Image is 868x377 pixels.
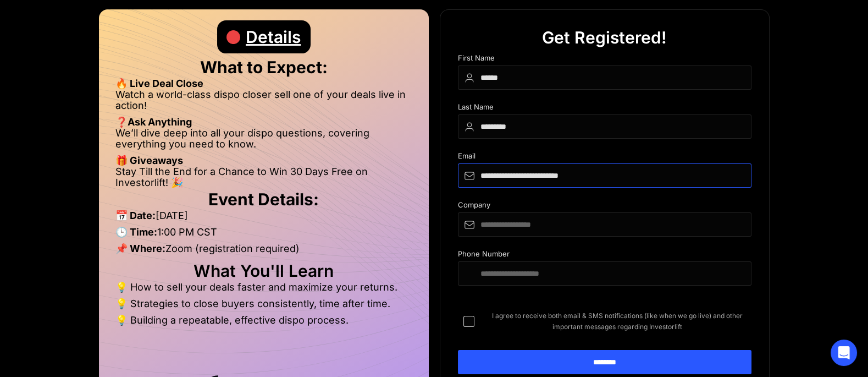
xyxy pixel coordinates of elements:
[115,210,412,227] li: [DATE]
[115,155,183,166] strong: 🎁 Giveaways
[115,78,203,89] strong: 🔥 Live Deal Close
[115,227,412,243] li: 1:00 PM CST
[115,315,412,326] li: 💡 Building a repeatable, effective dispo process.
[115,298,412,315] li: 💡 Strategies to close buyers consistently, time after time.
[458,152,751,163] div: Email
[208,189,319,209] strong: Event Details:
[115,243,412,260] li: Zoom (registration required)
[542,21,667,54] div: Get Registered!
[200,57,328,77] strong: What to Expect:
[458,201,751,212] div: Company
[458,54,751,65] div: First Name
[115,166,412,188] li: Stay Till the End for a Chance to Win 30 Days Free on Investorlift! 🎉
[458,103,751,114] div: Last Name
[115,210,156,221] strong: 📅 Date:
[115,128,412,155] li: We’ll dive deep into all your dispo questions, covering everything you need to know.
[458,250,751,261] div: Phone Number
[115,116,192,128] strong: ❓Ask Anything
[115,265,412,276] h2: What You'll Learn
[115,243,165,254] strong: 📌 Where:
[831,340,857,366] div: Open Intercom Messenger
[483,310,751,332] span: I agree to receive both email & SMS notifications (like when we go live) and other important mess...
[115,89,412,117] li: Watch a world-class dispo closer sell one of your deals live in action!
[246,20,301,53] div: Details
[115,226,157,238] strong: 🕒 Time:
[115,282,412,298] li: 💡 How to sell your deals faster and maximize your returns.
